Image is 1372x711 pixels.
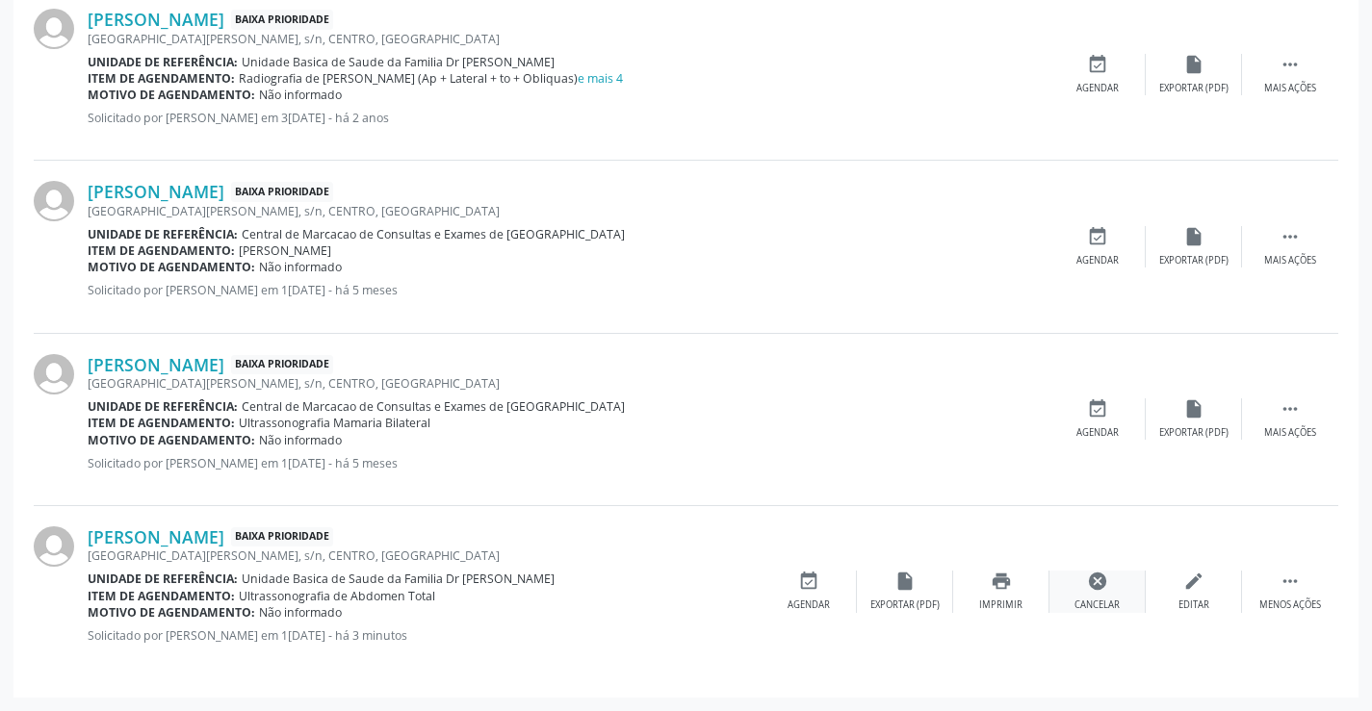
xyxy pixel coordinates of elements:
p: Solicitado por [PERSON_NAME] em 1[DATE] - há 3 minutos [88,627,761,644]
i: insert_drive_file [1183,398,1204,419]
div: [GEOGRAPHIC_DATA][PERSON_NAME], s/n, CENTRO, [GEOGRAPHIC_DATA] [88,547,761,564]
i:  [1280,226,1301,247]
span: Central de Marcacao de Consultas e Exames de [GEOGRAPHIC_DATA] [242,226,625,242]
span: Unidade Basica de Saude da Familia Dr [PERSON_NAME] [242,54,555,70]
i: event_available [798,571,819,592]
div: Exportar (PDF) [1159,254,1229,267]
span: Ultrassonografia de Abdomen Total [239,588,435,604]
span: Não informado [259,432,342,448]
span: Unidade Basica de Saude da Familia Dr [PERSON_NAME] [242,571,555,587]
span: Radiografia de [PERSON_NAME] (Ap + Lateral + to + Obliquas) [239,70,623,87]
span: Baixa Prioridade [231,355,333,375]
div: Cancelar [1074,598,1120,612]
b: Unidade de referência: [88,398,238,415]
img: img [34,526,74,567]
i: event_available [1087,398,1108,419]
span: Central de Marcacao de Consultas e Exames de [GEOGRAPHIC_DATA] [242,398,625,415]
p: Solicitado por [PERSON_NAME] em 3[DATE] - há 2 anos [88,110,1049,126]
i: insert_drive_file [894,571,916,592]
i: insert_drive_file [1183,226,1204,247]
span: Baixa Prioridade [231,182,333,202]
b: Motivo de agendamento: [88,87,255,103]
div: [GEOGRAPHIC_DATA][PERSON_NAME], s/n, CENTRO, [GEOGRAPHIC_DATA] [88,31,1049,47]
i:  [1280,571,1301,592]
div: Agendar [1076,254,1119,267]
div: Agendar [1076,426,1119,440]
b: Motivo de agendamento: [88,604,255,621]
i: cancel [1087,571,1108,592]
span: Não informado [259,604,342,621]
div: Mais ações [1264,426,1316,440]
i: print [991,571,1012,592]
span: Baixa Prioridade [231,10,333,30]
i: event_available [1087,226,1108,247]
i: edit [1183,571,1204,592]
span: Baixa Prioridade [231,527,333,547]
div: Mais ações [1264,82,1316,95]
p: Solicitado por [PERSON_NAME] em 1[DATE] - há 5 meses [88,455,1049,471]
b: Unidade de referência: [88,54,238,70]
b: Motivo de agendamento: [88,432,255,448]
span: [PERSON_NAME] [239,242,331,259]
i: insert_drive_file [1183,54,1204,75]
div: [GEOGRAPHIC_DATA][PERSON_NAME], s/n, CENTRO, [GEOGRAPHIC_DATA] [88,203,1049,219]
img: img [34,9,74,49]
div: Exportar (PDF) [1159,82,1229,95]
div: Exportar (PDF) [1159,426,1229,440]
b: Motivo de agendamento: [88,259,255,275]
a: [PERSON_NAME] [88,9,224,30]
p: Solicitado por [PERSON_NAME] em 1[DATE] - há 5 meses [88,282,1049,298]
img: img [34,181,74,221]
b: Unidade de referência: [88,571,238,587]
i: event_available [1087,54,1108,75]
b: Item de agendamento: [88,415,235,431]
span: Não informado [259,87,342,103]
span: Ultrassonografia Mamaria Bilateral [239,415,430,431]
a: [PERSON_NAME] [88,354,224,375]
a: [PERSON_NAME] [88,526,224,547]
a: [PERSON_NAME] [88,181,224,202]
div: Mais ações [1264,254,1316,267]
a: e mais 4 [578,70,623,87]
i:  [1280,54,1301,75]
div: Imprimir [979,598,1023,612]
div: Menos ações [1259,598,1321,612]
div: Agendar [1076,82,1119,95]
b: Item de agendamento: [88,242,235,259]
div: Exportar (PDF) [870,598,940,612]
div: Editar [1178,598,1209,612]
div: [GEOGRAPHIC_DATA][PERSON_NAME], s/n, CENTRO, [GEOGRAPHIC_DATA] [88,375,1049,392]
b: Item de agendamento: [88,588,235,604]
b: Unidade de referência: [88,226,238,242]
i:  [1280,398,1301,419]
div: Agendar [788,598,830,612]
span: Não informado [259,259,342,275]
img: img [34,354,74,394]
b: Item de agendamento: [88,70,235,87]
